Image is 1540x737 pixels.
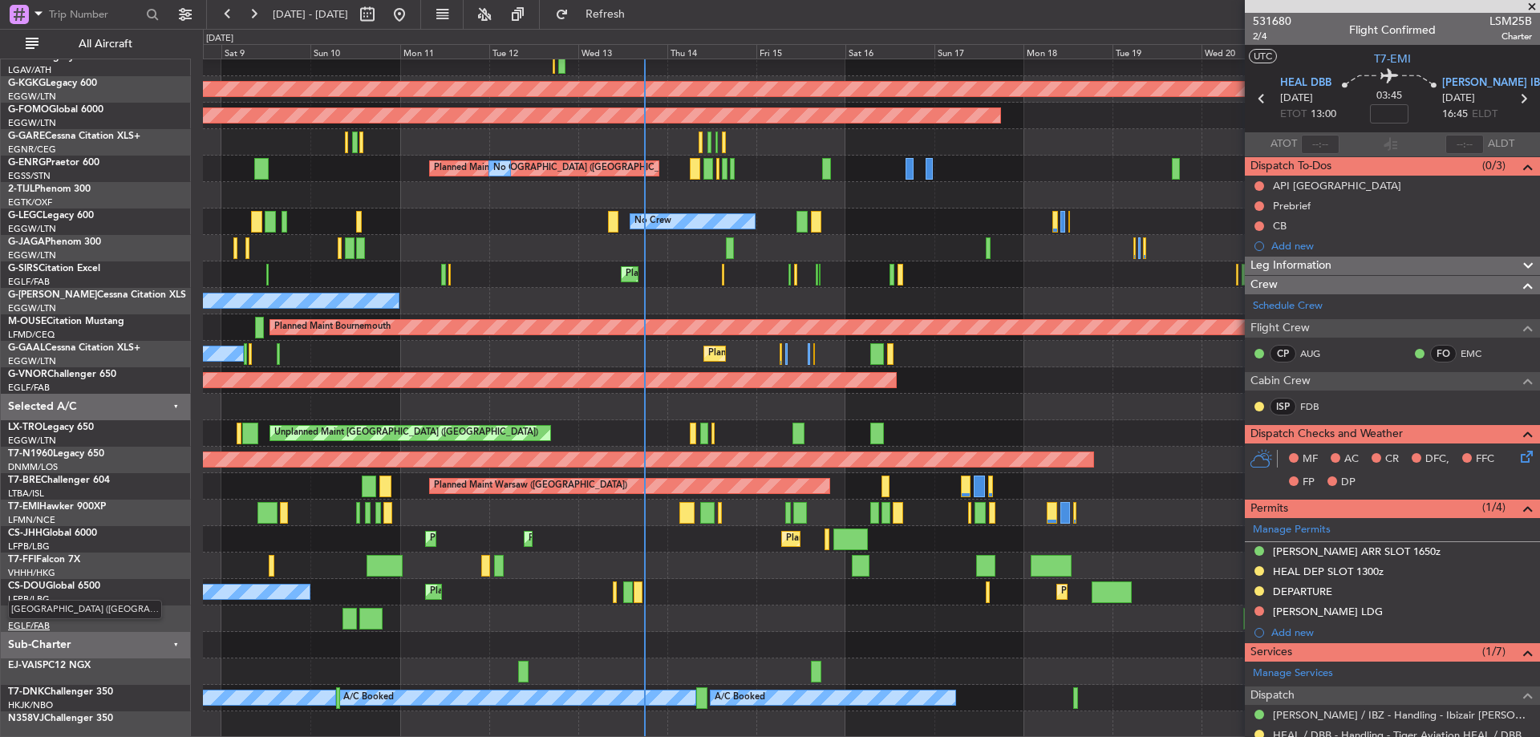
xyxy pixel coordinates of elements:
[8,355,56,367] a: EGGW/LTN
[626,262,878,286] div: Planned Maint [GEOGRAPHIC_DATA] ([GEOGRAPHIC_DATA])
[8,528,43,538] span: CS-JHH
[634,209,671,233] div: No Crew
[8,132,140,141] a: G-GARECessna Citation XLS+
[8,105,103,115] a: G-FOMOGlobal 6000
[8,237,101,247] a: G-JAGAPhenom 300
[8,435,56,447] a: EGGW/LTN
[8,184,34,194] span: 2-TIJL
[1341,475,1356,491] span: DP
[8,514,55,526] a: LFMN/NCE
[8,79,46,88] span: G-KGKG
[8,687,44,697] span: T7-DNK
[8,502,39,512] span: T7-EMI
[1489,30,1532,43] span: Charter
[400,44,489,59] div: Mon 11
[1250,425,1403,443] span: Dispatch Checks and Weather
[1253,522,1331,538] a: Manage Permits
[8,249,56,261] a: EGGW/LTN
[8,541,50,553] a: LFPB/LBG
[1273,708,1532,722] a: [PERSON_NAME] / IBZ - Handling - Ibizair [PERSON_NAME] / IBZ
[8,370,47,379] span: G-VNOR
[529,527,781,551] div: Planned Maint [GEOGRAPHIC_DATA] ([GEOGRAPHIC_DATA])
[8,264,100,273] a: G-SIRSCitation Excel
[8,555,80,565] a: T7-FFIFalcon 7X
[8,158,99,168] a: G-ENRGPraetor 600
[1061,580,1314,604] div: Planned Maint [GEOGRAPHIC_DATA] ([GEOGRAPHIC_DATA])
[8,370,116,379] a: G-VNORChallenger 650
[8,488,44,500] a: LTBA/ISL
[1273,565,1384,578] div: HEAL DEP SLOT 1300z
[1273,585,1332,598] div: DEPARTURE
[1300,399,1336,414] a: FDB
[1442,107,1468,123] span: 16:45
[1249,49,1277,63] button: UTC
[1376,88,1402,104] span: 03:45
[1202,44,1291,59] div: Wed 20
[8,699,53,711] a: HKJK/NBO
[8,317,47,326] span: M-OUSE
[8,329,55,341] a: LFMD/CEQ
[8,343,140,353] a: G-GAALCessna Citation XLS+
[18,31,174,57] button: All Aircraft
[1112,44,1202,59] div: Tue 19
[493,156,530,180] div: No Crew
[273,7,348,22] span: [DATE] - [DATE]
[8,687,113,697] a: T7-DNKChallenger 350
[8,117,56,129] a: EGGW/LTN
[343,686,394,710] div: A/C Booked
[1273,219,1287,233] div: CB
[572,9,639,20] span: Refresh
[430,527,683,551] div: Planned Maint [GEOGRAPHIC_DATA] ([GEOGRAPHIC_DATA])
[1430,345,1457,362] div: FO
[8,211,94,221] a: G-LEGCLegacy 600
[1488,136,1514,152] span: ALDT
[548,2,644,27] button: Refresh
[1300,346,1336,361] a: AUG
[1461,346,1497,361] a: EMC
[934,44,1023,59] div: Sun 17
[8,302,56,314] a: EGGW/LTN
[430,580,683,604] div: Planned Maint [GEOGRAPHIC_DATA] ([GEOGRAPHIC_DATA])
[8,196,52,209] a: EGTK/OXF
[221,44,310,59] div: Sat 9
[8,211,43,221] span: G-LEGC
[1280,75,1331,91] span: HEAL DBB
[8,620,50,632] a: EGLF/FAB[GEOGRAPHIC_DATA] ([GEOGRAPHIC_DATA])
[8,170,51,182] a: EGSS/STN
[1303,475,1315,491] span: FP
[1270,398,1296,415] div: ISP
[1250,257,1331,275] span: Leg Information
[1271,239,1532,253] div: Add new
[578,44,667,59] div: Wed 13
[1270,136,1297,152] span: ATOT
[1253,666,1333,682] a: Manage Services
[8,449,53,459] span: T7-N1960
[1273,179,1401,192] div: API [GEOGRAPHIC_DATA]
[8,528,97,538] a: CS-JHHGlobal 6000
[8,158,46,168] span: G-ENRG
[1253,13,1291,30] span: 531680
[8,714,44,723] span: N358VJ
[8,144,56,156] a: EGNR/CEG
[1250,276,1278,294] span: Crew
[8,105,49,115] span: G-FOMO
[8,132,45,141] span: G-GARE
[8,581,100,591] a: CS-DOUGlobal 6500
[1301,135,1339,154] input: --:--
[1250,157,1331,176] span: Dispatch To-Dos
[489,44,578,59] div: Tue 12
[1311,107,1336,123] span: 13:00
[845,44,934,59] div: Sat 16
[1253,30,1291,43] span: 2/4
[1472,107,1497,123] span: ELDT
[1482,499,1506,516] span: (1/4)
[8,223,56,235] a: EGGW/LTN
[310,44,399,59] div: Sun 10
[1374,51,1411,67] span: T7-EMI
[8,567,55,579] a: VHHH/HKG
[1482,643,1506,660] span: (1/7)
[42,38,169,50] span: All Aircraft
[1385,452,1399,468] span: CR
[786,527,1039,551] div: Planned Maint [GEOGRAPHIC_DATA] ([GEOGRAPHIC_DATA])
[1250,319,1310,338] span: Flight Crew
